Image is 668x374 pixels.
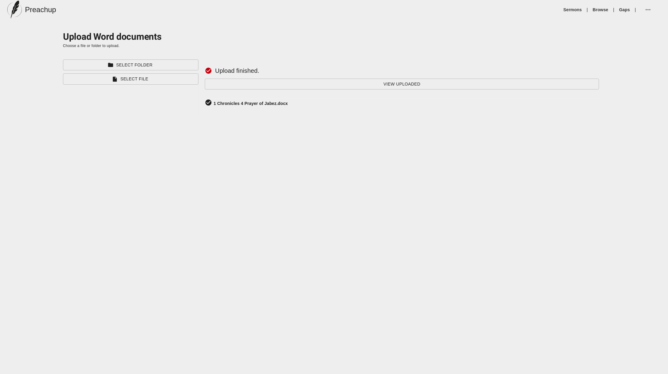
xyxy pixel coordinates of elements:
[63,32,605,42] h2: Upload Word documents
[68,61,194,69] span: Select Folder
[584,7,590,13] li: |
[210,80,594,88] span: View Uploaded
[68,75,194,83] span: Select File
[619,7,630,13] a: Gaps
[214,100,288,106] div: 1 Chronicles 4 Prayer of Jabez.docx
[563,7,582,13] a: Sermons
[638,344,661,367] iframe: Drift Widget Chat Controller
[63,73,198,85] button: Select File
[63,44,120,48] span: Choose a file or folder to upload.
[7,1,22,19] img: preachup-logo.png
[205,79,599,90] button: View Uploaded
[593,7,608,13] a: Browse
[611,7,617,13] li: |
[205,66,599,76] h6: Upload finished.
[632,7,638,13] li: |
[63,59,198,71] button: Select Folder
[25,5,56,15] h5: Preachup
